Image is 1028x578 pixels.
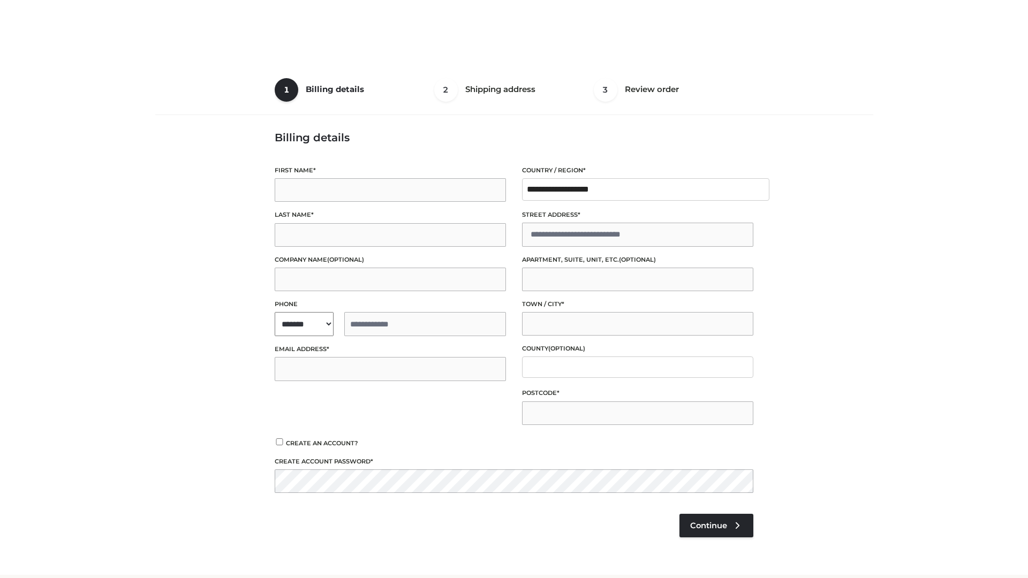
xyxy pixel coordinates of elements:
label: Last name [275,210,506,220]
span: (optional) [327,256,364,263]
label: Create account password [275,457,753,467]
span: 3 [594,78,617,102]
label: Town / City [522,299,753,309]
span: 2 [434,78,458,102]
input: Create an account? [275,438,284,445]
span: Billing details [306,84,364,94]
label: Street address [522,210,753,220]
a: Continue [679,514,753,537]
span: Review order [625,84,679,94]
label: First name [275,165,506,176]
span: Create an account? [286,439,358,447]
label: Postcode [522,388,753,398]
h3: Billing details [275,131,753,144]
span: Continue [690,521,727,530]
label: Email address [275,344,506,354]
label: Company name [275,255,506,265]
label: Country / Region [522,165,753,176]
label: County [522,344,753,354]
label: Phone [275,299,506,309]
label: Apartment, suite, unit, etc. [522,255,753,265]
span: (optional) [619,256,656,263]
span: Shipping address [465,84,535,94]
span: 1 [275,78,298,102]
span: (optional) [548,345,585,352]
